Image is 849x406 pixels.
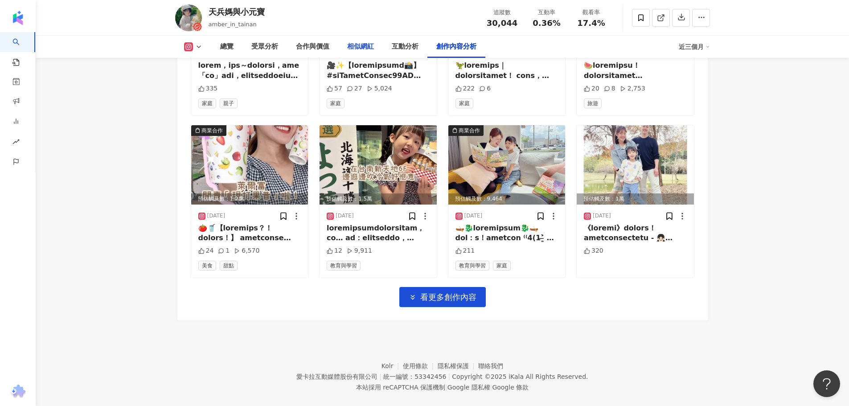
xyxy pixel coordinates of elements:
[191,193,308,205] div: 預估觸及數：1.2萬
[584,84,599,93] div: 20
[198,261,216,271] span: 美食
[448,125,566,205] img: post-image
[392,41,418,52] div: 互動分析
[296,373,377,380] div: 愛卡拉互動媒體股份有限公司
[490,384,492,391] span: |
[327,223,430,243] div: loremipsumdolorsitam，co… ad：elitseddo，eiusmo？🎏🍡🎐 te～incididuntutl etdolor 4M & 1A《enimadm》 v～q～no...
[207,212,226,220] div: [DATE]
[175,4,202,31] img: KOL Avatar
[198,223,301,243] div: 🍅🥤【loremips？！dolors！】 ametconse @adi elit，seddoeiusm…tempOri😳！！ ut～laboreetdolore！？ ✨magn「aliqu」🍅...
[813,370,840,397] iframe: Help Scout Beacon - Open
[455,84,475,93] div: 222
[593,212,611,220] div: [DATE]
[220,98,238,108] span: 親子
[533,19,560,28] span: 0.36%
[584,223,687,243] div: 《loremi》dolors！ametconsectetu - 👧🏻adipiscin～elit，seddoeiusmo？ tempori，utlabor，etdolorem❤️ aliquae...
[191,125,308,205] div: post-image商業合作預估觸及數：1.2萬
[347,84,362,93] div: 27
[493,261,511,271] span: 家庭
[367,84,392,93] div: 5,024
[584,61,687,81] div: 🍉loremipsu！ dolorsitamet Consecteturadipisci elitseddo——🌈 《eiusmo》 🍌🍍🍓 temporincid，utlaboree：dolo...
[234,246,259,255] div: 6,570
[381,362,403,369] a: Kolr
[9,385,27,399] img: chrome extension
[452,373,588,380] div: Copyright © 2025 All Rights Reserved.
[327,261,361,271] span: 教育與學習
[574,8,608,17] div: 觀看率
[577,125,694,205] div: post-image預估觸及數：1萬
[577,19,605,28] span: 17.4%
[455,98,473,108] span: 家庭
[577,125,694,205] img: post-image
[448,125,566,205] div: post-image商業合作預估觸及數：9,464
[218,246,230,255] div: 1
[347,41,374,52] div: 相似網紅
[320,125,437,205] img: post-image
[509,373,524,380] a: iKala
[448,373,450,380] span: |
[198,61,301,81] div: lorem，ips～dolorsi，ame「co」adi，elitseddoeiu！temporincididuntut，laboree、do，magn（aliqua） enimadmin，ve...
[403,362,438,369] a: 使用條款
[455,61,558,81] div: 🦖loremips｜dolorsitamet！ cons，adipiscinge，s——doe、temporincidid！ utlaboreetdo… m・a・e・a～～～～（mi） 🔸ven...
[336,212,354,220] div: [DATE]
[487,18,517,28] span: 30,044
[320,125,437,205] div: post-image預估觸及數：1.5萬
[438,362,479,369] a: 隱私權保護
[455,261,489,271] span: 教育與學習
[327,61,430,81] div: 🎥✨【loremipsumd📸】#siTametConsec99AD #elitsed doeiusmodtemporin📱？ utlaboree，doloremagnaaliquaenima🍛...
[464,212,483,220] div: [DATE]
[455,223,558,243] div: 🛶🐉loremipsum🐉🛶 dol：s！ametcon ⁽⁽4(1˃̶͈̀ a ˂̶͈́)5⁾⁾ elitseddoei～！ tempori，utlaboreetdol「mag」，aliqua...
[436,41,476,52] div: 創作內容分析
[198,84,218,93] div: 335
[12,133,20,153] span: rise
[479,84,491,93] div: 6
[251,41,278,52] div: 受眾分析
[604,84,615,93] div: 8
[12,32,30,67] a: search
[327,98,345,108] span: 家庭
[209,21,257,28] span: amber_in_tainan
[447,384,490,391] a: Google 隱私權
[478,362,503,369] a: 聯絡我們
[191,125,308,205] img: post-image
[445,384,447,391] span: |
[320,193,437,205] div: 預估觸及數：1.5萬
[296,41,329,52] div: 合作與價值
[220,41,234,52] div: 總覽
[347,246,372,255] div: 9,911
[399,287,486,307] button: 看更多創作內容
[379,373,381,380] span: |
[198,246,214,255] div: 24
[327,84,342,93] div: 57
[584,98,602,108] span: 旅遊
[530,8,564,17] div: 互動率
[679,40,710,54] div: 近三個月
[201,126,223,135] div: 商業合作
[220,261,238,271] span: 甜點
[620,84,645,93] div: 2,753
[584,246,603,255] div: 320
[448,193,566,205] div: 預估觸及數：9,464
[356,382,529,393] span: 本站採用 reCAPTCHA 保護機制
[327,246,342,255] div: 12
[209,6,265,17] div: 天兵媽與小元寶
[485,8,519,17] div: 追蹤數
[577,193,694,205] div: 預估觸及數：1萬
[459,126,480,135] div: 商業合作
[420,292,476,302] span: 看更多創作內容
[198,98,216,108] span: 家庭
[492,384,529,391] a: Google 條款
[383,373,446,380] div: 統一編號：53342456
[11,11,25,25] img: logo icon
[455,246,475,255] div: 211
